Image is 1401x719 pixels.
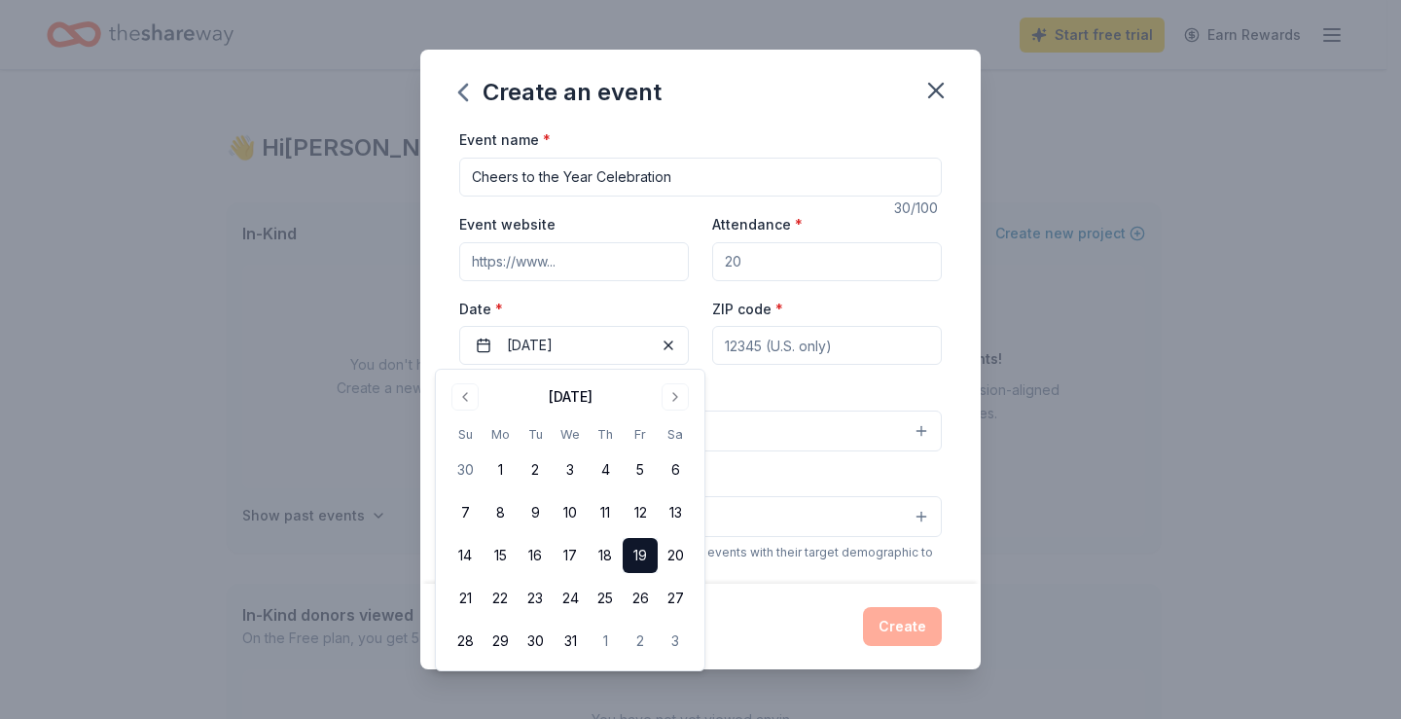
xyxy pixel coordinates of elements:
[448,495,483,530] button: 7
[588,538,623,573] button: 18
[549,385,593,409] div: [DATE]
[483,624,518,659] button: 29
[518,424,553,445] th: Tuesday
[712,300,783,319] label: ZIP code
[623,538,658,573] button: 19
[553,581,588,616] button: 24
[518,581,553,616] button: 23
[518,538,553,573] button: 16
[588,495,623,530] button: 11
[448,624,483,659] button: 28
[518,452,553,487] button: 2
[448,581,483,616] button: 21
[459,215,556,234] label: Event website
[448,424,483,445] th: Sunday
[712,326,942,365] input: 12345 (U.S. only)
[658,495,693,530] button: 13
[658,538,693,573] button: 20
[459,130,551,150] label: Event name
[448,538,483,573] button: 14
[588,424,623,445] th: Thursday
[459,326,689,365] button: [DATE]
[448,452,483,487] button: 30
[623,581,658,616] button: 26
[553,624,588,659] button: 31
[712,215,803,234] label: Attendance
[483,581,518,616] button: 22
[623,452,658,487] button: 5
[623,624,658,659] button: 2
[483,424,518,445] th: Monday
[553,424,588,445] th: Wednesday
[483,495,518,530] button: 8
[459,242,689,281] input: https://www...
[459,158,942,197] input: Spring Fundraiser
[623,424,658,445] th: Friday
[459,77,662,108] div: Create an event
[483,452,518,487] button: 1
[658,624,693,659] button: 3
[712,242,942,281] input: 20
[894,197,942,220] div: 30 /100
[518,624,553,659] button: 30
[662,383,689,411] button: Go to next month
[588,624,623,659] button: 1
[459,300,689,319] label: Date
[518,495,553,530] button: 9
[623,495,658,530] button: 12
[658,581,693,616] button: 27
[658,452,693,487] button: 6
[588,581,623,616] button: 25
[553,495,588,530] button: 10
[588,452,623,487] button: 4
[553,538,588,573] button: 17
[451,383,479,411] button: Go to previous month
[553,452,588,487] button: 3
[483,538,518,573] button: 15
[658,424,693,445] th: Saturday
